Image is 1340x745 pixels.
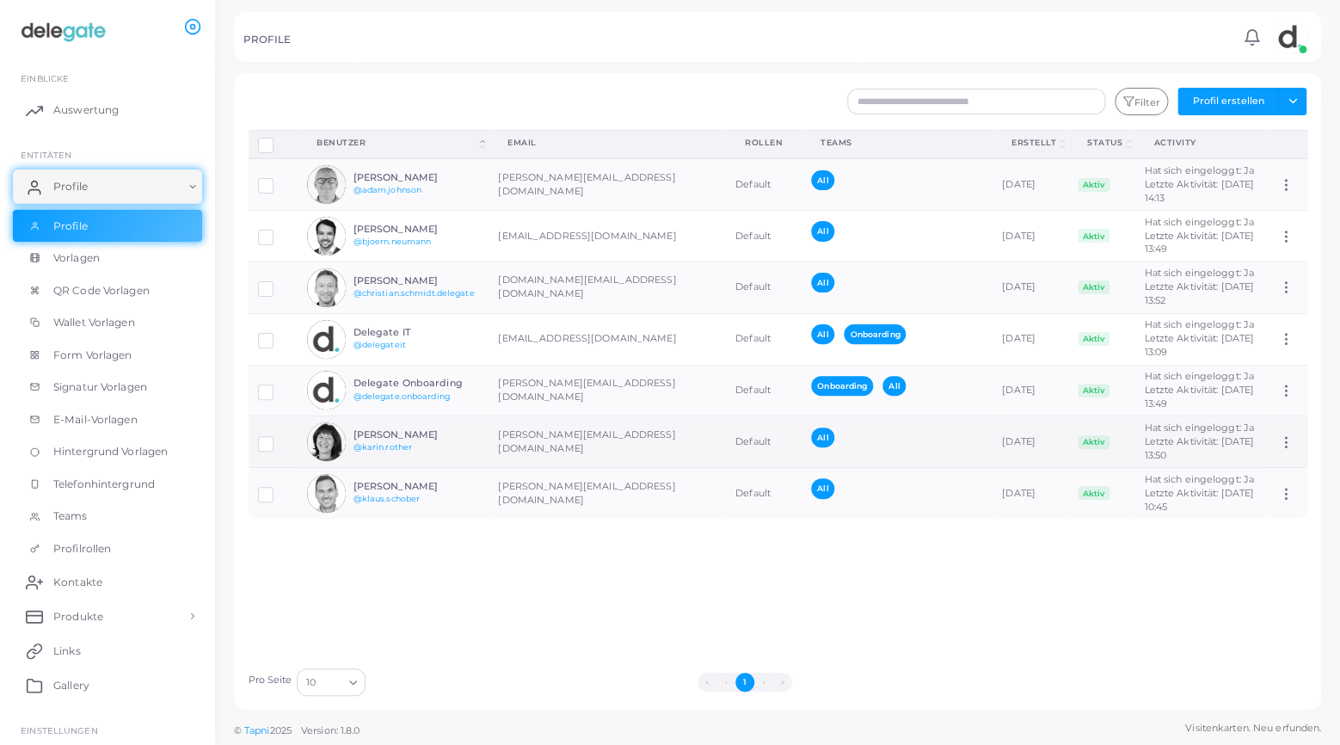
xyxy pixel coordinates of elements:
[489,262,726,313] td: [DOMAIN_NAME][EMAIL_ADDRESS][DOMAIN_NAME]
[489,365,726,416] td: [PERSON_NAME][EMAIL_ADDRESS][DOMAIN_NAME]
[13,468,202,501] a: Telefonhintergrund
[21,725,97,736] span: Einstellungen
[353,172,480,183] h6: [PERSON_NAME]
[13,633,202,668] a: Links
[249,674,292,687] label: Pro Seite
[1115,88,1168,115] button: Filter
[317,137,476,149] div: Benutzer
[811,273,834,292] span: All
[1144,178,1254,204] span: Letzte Aktivität: [DATE] 14:13
[1078,280,1109,294] span: Aktiv
[882,376,906,396] span: All
[53,444,168,459] span: Hintergrund Vorlagen
[243,34,291,46] h5: PROFILE
[53,678,89,693] span: Gallery
[371,673,1120,692] ul: Pagination
[15,16,111,48] img: logo
[811,221,834,241] span: All
[1153,137,1250,149] div: activity
[53,179,88,194] span: Profile
[1078,486,1109,500] span: Aktiv
[1144,267,1254,279] span: Hat sich eingeloggt: Ja
[353,391,450,401] a: @delegate.onboarding
[353,429,480,440] h6: [PERSON_NAME]
[1144,318,1254,330] span: Hat sich eingeloggt: Ja
[353,185,421,194] a: @adam.johnson
[13,599,202,633] a: Produkte
[53,508,88,524] span: Teams
[353,378,480,389] h6: Delegate Onboarding
[53,477,155,492] span: Telefonhintergrund
[1144,370,1254,382] span: Hat sich eingeloggt: Ja
[1144,216,1254,228] span: Hat sich eingeloggt: Ja
[307,268,346,307] img: avatar
[1144,280,1254,306] span: Letzte Aktivität: [DATE] 13:52
[53,541,111,557] span: Profilrollen
[53,379,147,395] span: Signatur Vorlagen
[13,533,202,565] a: Profilrollen
[307,422,346,461] img: avatar
[53,609,103,625] span: Produkte
[13,306,202,339] a: Wallet Vorlagen
[13,169,202,204] a: Profile
[53,643,81,659] span: Links
[353,442,412,452] a: @karin.rother
[489,211,726,262] td: [EMAIL_ADDRESS][DOMAIN_NAME]
[1273,20,1307,54] img: avatar
[1144,487,1254,513] span: Letzte Aktivität: [DATE] 10:45
[811,428,834,447] span: All
[353,224,480,235] h6: [PERSON_NAME]
[993,262,1068,313] td: [DATE]
[249,130,298,158] th: Row-selection
[1144,435,1254,461] span: Letzte Aktivität: [DATE] 13:50
[726,365,802,416] td: Default
[1078,435,1109,449] span: Aktiv
[13,564,202,599] a: Kontakte
[726,262,802,313] td: Default
[1268,20,1312,54] a: avatar
[13,339,202,372] a: Form Vorlagen
[307,320,346,359] img: avatar
[53,315,135,330] span: Wallet Vorlagen
[811,324,834,344] span: All
[507,137,707,149] div: Email
[353,237,432,246] a: @bjoern.neumann
[821,137,974,149] div: Teams
[735,673,754,692] button: Go to page 1
[726,416,802,468] td: Default
[993,416,1068,468] td: [DATE]
[53,348,132,363] span: Form Vorlagen
[1144,164,1254,176] span: Hat sich eingeloggt: Ja
[307,217,346,256] img: avatar
[353,481,480,492] h6: [PERSON_NAME]
[353,327,480,338] h6: Delegate IT
[1078,384,1109,397] span: Aktiv
[726,211,802,262] td: Default
[13,500,202,533] a: Teams
[53,219,88,234] span: Profile
[353,340,406,349] a: @delegateit
[301,724,360,736] span: Version: 1.8.0
[13,210,202,243] a: Profile
[307,165,346,204] img: avatar
[745,137,783,149] div: Rollen
[1185,721,1321,736] span: Visitenkarten. Neu erfunden.
[1144,332,1254,358] span: Letzte Aktivität: [DATE] 13:09
[489,468,726,519] td: [PERSON_NAME][EMAIL_ADDRESS][DOMAIN_NAME]
[726,313,802,365] td: Default
[234,723,360,738] span: ©
[993,365,1068,416] td: [DATE]
[993,158,1068,210] td: [DATE]
[53,283,150,299] span: QR Code Vorlagen
[489,158,726,210] td: [PERSON_NAME][EMAIL_ADDRESS][DOMAIN_NAME]
[13,435,202,468] a: Hintergrund Vorlagen
[1144,422,1254,434] span: Hat sich eingeloggt: Ja
[811,376,873,396] span: Onboarding
[306,674,316,692] span: 10
[13,242,202,274] a: Vorlagen
[1078,178,1109,192] span: Aktiv
[811,170,834,190] span: All
[21,150,71,160] span: ENTITÄTEN
[811,478,834,498] span: All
